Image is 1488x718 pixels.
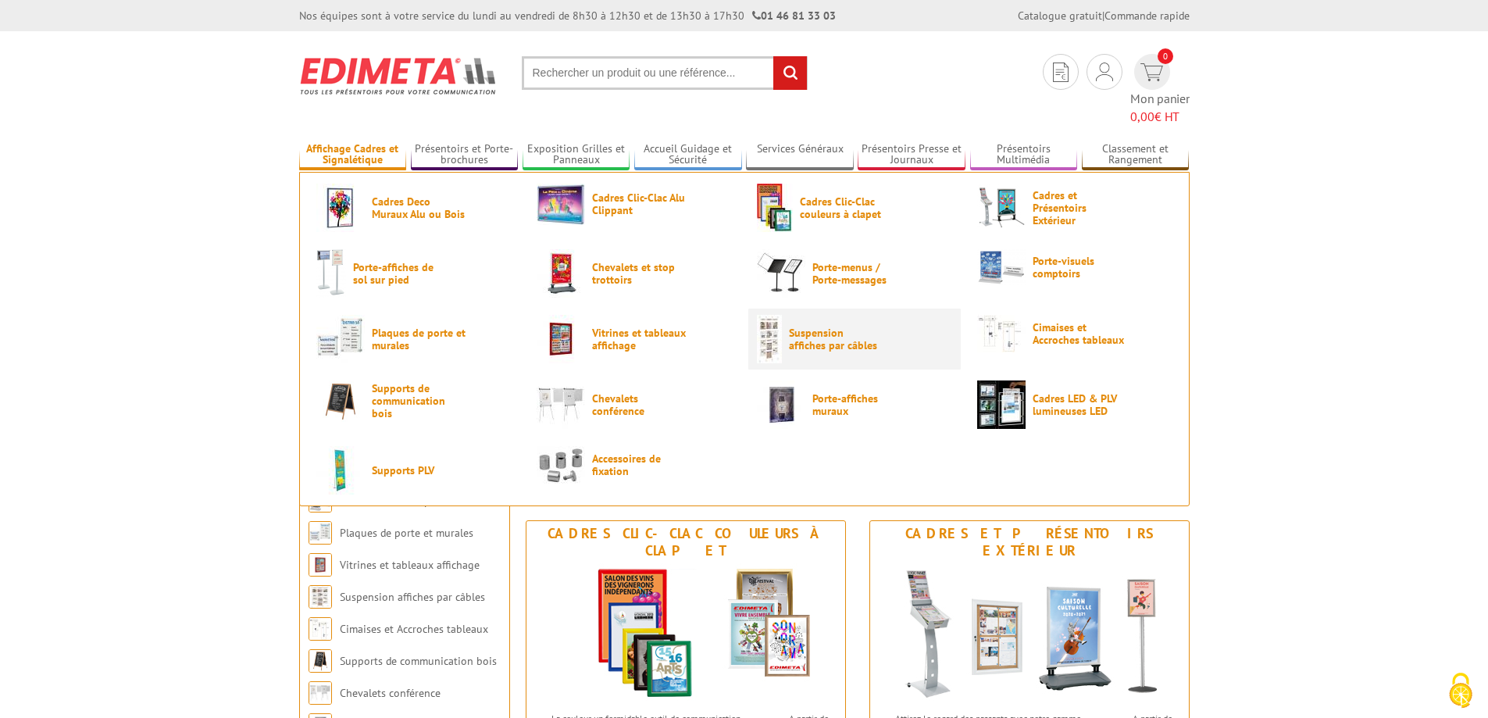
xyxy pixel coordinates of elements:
[537,184,585,225] img: Cadres Clic-Clac Alu Clippant
[309,617,332,641] img: Cimaises et Accroches tableaux
[537,446,732,484] a: Accessoires de fixation
[340,526,473,540] a: Plaques de porte et murales
[800,195,894,220] span: Cadres Clic-Clac couleurs à clapet
[970,142,1078,168] a: Présentoirs Multimédia
[537,315,732,363] a: Vitrines et tableaux affichage
[316,446,512,495] a: Supports PLV
[1018,9,1102,23] a: Catalogue gratuit
[757,315,782,363] img: Suspension affiches par câbles
[977,184,1172,232] a: Cadres et Présentoirs Extérieur
[340,622,488,636] a: Cimaises et Accroches tableaux
[757,184,952,232] a: Cadres Clic-Clac couleurs à clapet
[757,380,952,429] a: Porte-affiches muraux
[757,380,805,429] img: Porte-affiches muraux
[977,249,1172,285] a: Porte-visuels comptoirs
[523,142,630,168] a: Exposition Grilles et Panneaux
[757,184,793,232] img: Cadres Clic-Clac couleurs à clapet
[977,380,1172,429] a: Cadres LED & PLV lumineuses LED
[340,558,480,572] a: Vitrines et tableaux affichage
[1433,665,1488,718] button: Cookies (fenêtre modale)
[316,380,512,422] a: Supports de communication bois
[1053,63,1069,82] img: devis rapide
[537,249,732,298] a: Chevalets et stop trottoirs
[812,392,906,417] span: Porte-affiches muraux
[592,261,686,286] span: Chevalets et stop trottoirs
[537,380,585,429] img: Chevalets conférence
[1033,392,1126,417] span: Cadres LED & PLV lumineuses LED
[530,525,841,559] div: Cadres Clic-Clac couleurs à clapet
[977,315,1026,352] img: Cimaises et Accroches tableaux
[316,446,365,495] img: Supports PLV
[340,494,452,508] a: Porte-visuels comptoirs
[1158,48,1173,64] span: 0
[1130,108,1190,126] span: € HT
[773,56,807,90] input: rechercher
[977,184,1026,232] img: Cadres et Présentoirs Extérieur
[537,315,585,363] img: Vitrines et tableaux affichage
[757,249,805,298] img: Porte-menus / Porte-messages
[309,521,332,545] img: Plaques de porte et murales
[757,315,952,363] a: Suspension affiches par câbles
[885,563,1174,704] img: Cadres et Présentoirs Extérieur
[977,249,1026,285] img: Porte-visuels comptoirs
[316,249,512,298] a: Porte-affiches de sol sur pied
[316,315,365,363] img: Plaques de porte et murales
[372,382,466,420] span: Supports de communication bois
[746,142,854,168] a: Services Généraux
[634,142,742,168] a: Accueil Guidage et Sécurité
[858,142,965,168] a: Présentoirs Presse et Journaux
[592,191,686,216] span: Cadres Clic-Clac Alu Clippant
[1130,90,1190,126] span: Mon panier
[309,681,332,705] img: Chevalets conférence
[1096,63,1113,81] img: devis rapide
[592,327,686,352] span: Vitrines et tableaux affichage
[522,56,808,90] input: Rechercher un produit ou une référence...
[299,8,836,23] div: Nos équipes sont à votre service du lundi au vendredi de 8h30 à 12h30 et de 13h30 à 17h30
[309,649,332,673] img: Supports de communication bois
[309,553,332,577] img: Vitrines et tableaux affichage
[789,327,883,352] span: Suspension affiches par câbles
[1033,321,1126,346] span: Cimaises et Accroches tableaux
[1018,8,1190,23] div: |
[340,654,497,668] a: Supports de communication bois
[541,563,830,704] img: Cadres Clic-Clac couleurs à clapet
[752,9,836,23] strong: 01 46 81 33 03
[372,327,466,352] span: Plaques de porte et murales
[353,261,447,286] span: Porte-affiches de sol sur pied
[316,315,512,363] a: Plaques de porte et murales
[316,249,346,298] img: Porte-affiches de sol sur pied
[1033,189,1126,227] span: Cadres et Présentoirs Extérieur
[977,380,1026,429] img: Cadres LED & PLV lumineuses LED
[537,380,732,429] a: Chevalets conférence
[537,446,585,484] img: Accessoires de fixation
[592,452,686,477] span: Accessoires de fixation
[812,261,906,286] span: Porte-menus / Porte-messages
[537,184,732,225] a: Cadres Clic-Clac Alu Clippant
[1104,9,1190,23] a: Commande rapide
[340,590,485,604] a: Suspension affiches par câbles
[299,47,498,105] img: Edimeta
[316,184,512,232] a: Cadres Deco Muraux Alu ou Bois
[1130,54,1190,126] a: devis rapide 0 Mon panier 0,00€ HT
[1130,109,1154,124] span: 0,00
[537,249,585,298] img: Chevalets et stop trottoirs
[1441,671,1480,710] img: Cookies (fenêtre modale)
[309,585,332,609] img: Suspension affiches par câbles
[340,686,441,700] a: Chevalets conférence
[874,525,1185,559] div: Cadres et Présentoirs Extérieur
[372,464,466,477] span: Supports PLV
[316,184,365,232] img: Cadres Deco Muraux Alu ou Bois
[757,249,952,298] a: Porte-menus / Porte-messages
[372,195,466,220] span: Cadres Deco Muraux Alu ou Bois
[299,142,407,168] a: Affichage Cadres et Signalétique
[1140,63,1163,81] img: devis rapide
[1033,255,1126,280] span: Porte-visuels comptoirs
[316,380,365,422] img: Supports de communication bois
[411,142,519,168] a: Présentoirs et Porte-brochures
[977,315,1172,352] a: Cimaises et Accroches tableaux
[1082,142,1190,168] a: Classement et Rangement
[592,392,686,417] span: Chevalets conférence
